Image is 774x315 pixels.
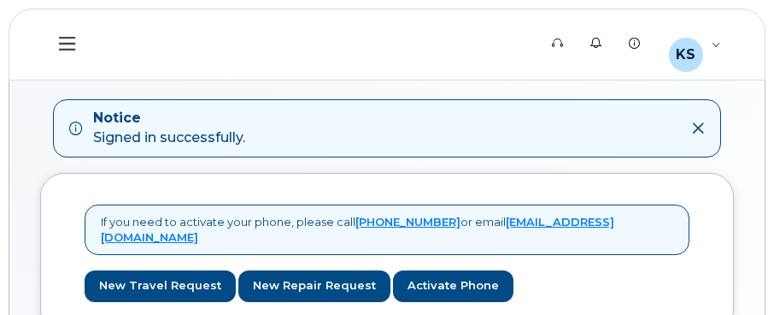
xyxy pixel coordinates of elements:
[355,215,460,229] a: [PHONE_NUMBER]
[93,109,245,148] div: Signed in successfully.
[393,270,513,302] a: Activate Phone
[238,270,390,302] a: New Repair Request
[85,270,236,302] a: New Travel Request
[93,109,245,128] strong: Notice
[101,214,673,246] p: If you need to activate your phone, please call or email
